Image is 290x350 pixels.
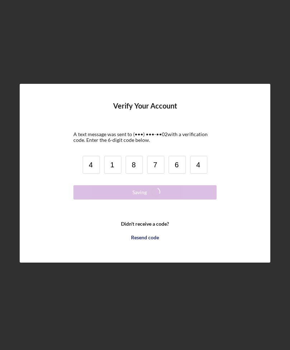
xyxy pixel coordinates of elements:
h4: Verify Your Account [113,102,177,121]
b: Didn't receive a code? [121,221,169,227]
div: Resend code [131,230,159,245]
button: Saving [73,185,217,200]
div: Saving [132,185,147,200]
button: Resend code [73,230,217,245]
div: A text message was sent to (•••) •••-•• 02 with a verification code. Enter the 6-digit code below. [73,131,217,143]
